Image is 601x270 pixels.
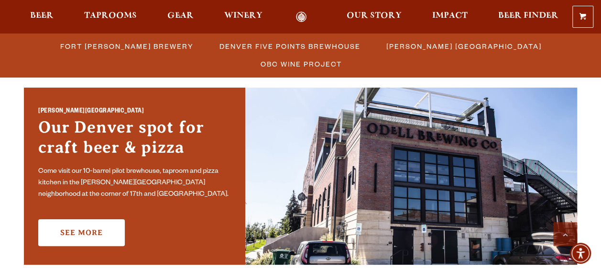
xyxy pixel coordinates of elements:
a: Fort [PERSON_NAME] Brewery [55,39,198,53]
a: Scroll to top [553,222,577,246]
a: [PERSON_NAME] [GEOGRAPHIC_DATA] [381,39,546,53]
span: Denver Five Points Brewhouse [219,39,361,53]
span: Impact [432,12,468,20]
span: Taprooms [84,12,137,20]
a: Beer Finder [492,11,565,22]
img: Sloan’s Lake Brewhouse' [245,88,577,265]
a: Odell Home [284,11,319,22]
a: Denver Five Points Brewhouse [214,39,365,53]
a: Impact [426,11,474,22]
h2: [PERSON_NAME][GEOGRAPHIC_DATA] [38,107,231,118]
a: Our Story [340,11,408,22]
span: [PERSON_NAME] [GEOGRAPHIC_DATA] [386,39,542,53]
span: OBC Wine Project [261,57,342,71]
span: Beer Finder [498,12,558,20]
a: Taprooms [78,11,143,22]
span: Our Story [347,12,402,20]
a: Winery [218,11,269,22]
span: Gear [167,12,194,20]
a: See More [38,219,125,246]
a: OBC Wine Project [255,57,347,71]
p: Come visit our 10-barrel pilot brewhouse, taproom and pizza kitchen in the [PERSON_NAME][GEOGRAPH... [38,166,231,201]
a: Gear [161,11,200,22]
h3: Our Denver spot for craft beer & pizza [38,117,231,162]
div: Accessibility Menu [570,243,591,264]
span: Winery [224,12,262,20]
span: Fort [PERSON_NAME] Brewery [60,39,194,53]
a: Beer [24,11,60,22]
span: Beer [30,12,54,20]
